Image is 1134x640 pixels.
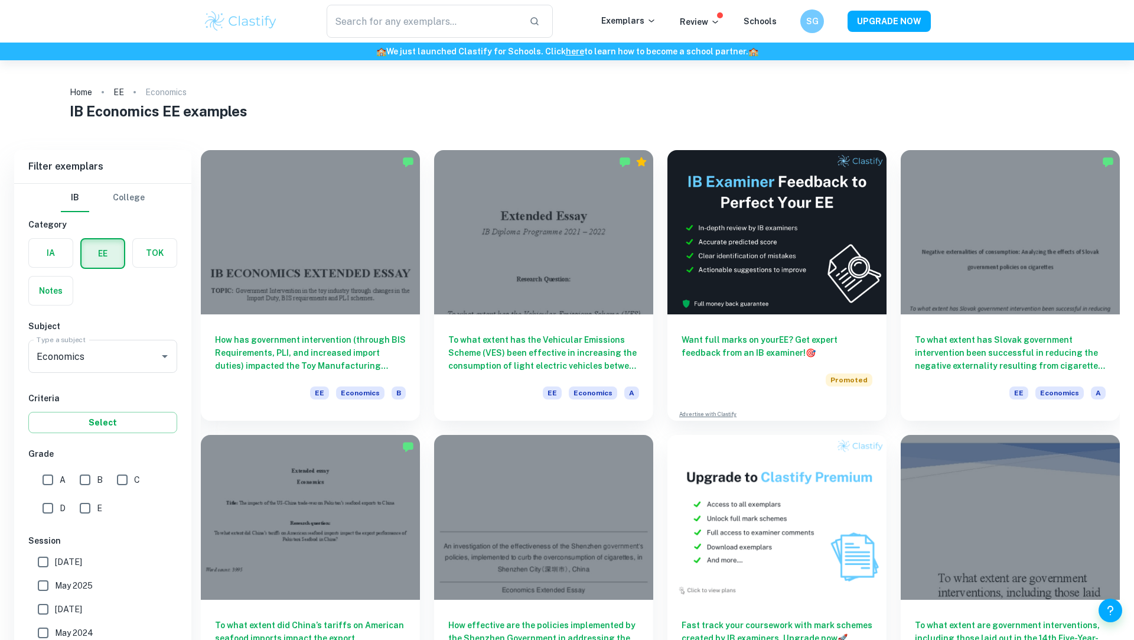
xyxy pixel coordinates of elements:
[667,150,887,314] img: Thumbnail
[848,11,931,32] button: UPGRADE NOW
[1091,386,1106,399] span: A
[145,86,187,99] p: Economics
[1009,386,1028,399] span: EE
[82,239,124,268] button: EE
[55,579,93,592] span: May 2025
[601,14,656,27] p: Exemplars
[29,277,73,305] button: Notes
[2,45,1132,58] h6: We just launched Clastify for Schools. Click to learn how to become a school partner.
[28,218,177,231] h6: Category
[448,333,639,372] h6: To what extent has the Vehicular Emissions Scheme (VES) been effective in increasing the consumpt...
[215,333,406,372] h6: How has government intervention (through BIS Requirements, PLI, and increased import duties) impa...
[61,184,89,212] button: IB
[682,333,872,359] h6: Want full marks on your EE ? Get expert feedback from an IB examiner!
[157,348,173,365] button: Open
[37,334,86,345] label: Type a subject
[748,47,758,56] span: 🏫
[806,15,819,28] h6: SG
[1102,156,1114,168] img: Marked
[336,386,384,399] span: Economics
[434,150,653,421] a: To what extent has the Vehicular Emissions Scheme (VES) been effective in increasing the consumpt...
[113,184,145,212] button: College
[97,473,103,486] span: B
[55,603,82,616] span: [DATE]
[901,150,1120,421] a: To what extent has Slovak government intervention been successful in reducing the negative extern...
[55,626,93,639] span: May 2024
[667,150,887,421] a: Want full marks on yourEE? Get expert feedback from an IB examiner!PromotedAdvertise with Clastify
[60,502,66,515] span: D
[203,9,278,33] img: Clastify logo
[667,435,887,599] img: Thumbnail
[28,447,177,460] h6: Grade
[619,156,631,168] img: Marked
[679,410,737,418] a: Advertise with Clastify
[28,534,177,547] h6: Session
[1099,599,1122,622] button: Help and Feedback
[402,441,414,453] img: Marked
[61,184,145,212] div: Filter type choice
[28,320,177,333] h6: Subject
[915,333,1106,372] h6: To what extent has Slovak government intervention been successful in reducing the negative extern...
[28,392,177,405] h6: Criteria
[543,386,562,399] span: EE
[133,239,177,267] button: TOK
[392,386,406,399] span: B
[569,386,617,399] span: Economics
[28,412,177,433] button: Select
[624,386,639,399] span: A
[55,555,82,568] span: [DATE]
[636,156,647,168] div: Premium
[402,156,414,168] img: Marked
[113,84,124,100] a: EE
[29,239,73,267] button: IA
[97,502,102,515] span: E
[680,15,720,28] p: Review
[70,100,1065,122] h1: IB Economics EE examples
[376,47,386,56] span: 🏫
[744,17,777,26] a: Schools
[134,473,140,486] span: C
[566,47,584,56] a: here
[826,373,872,386] span: Promoted
[800,9,824,33] button: SG
[60,473,66,486] span: A
[70,84,92,100] a: Home
[310,386,329,399] span: EE
[1035,386,1084,399] span: Economics
[201,150,420,421] a: How has government intervention (through BIS Requirements, PLI, and increased import duties) impa...
[327,5,520,38] input: Search for any exemplars...
[14,150,191,183] h6: Filter exemplars
[806,348,816,358] span: 🎯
